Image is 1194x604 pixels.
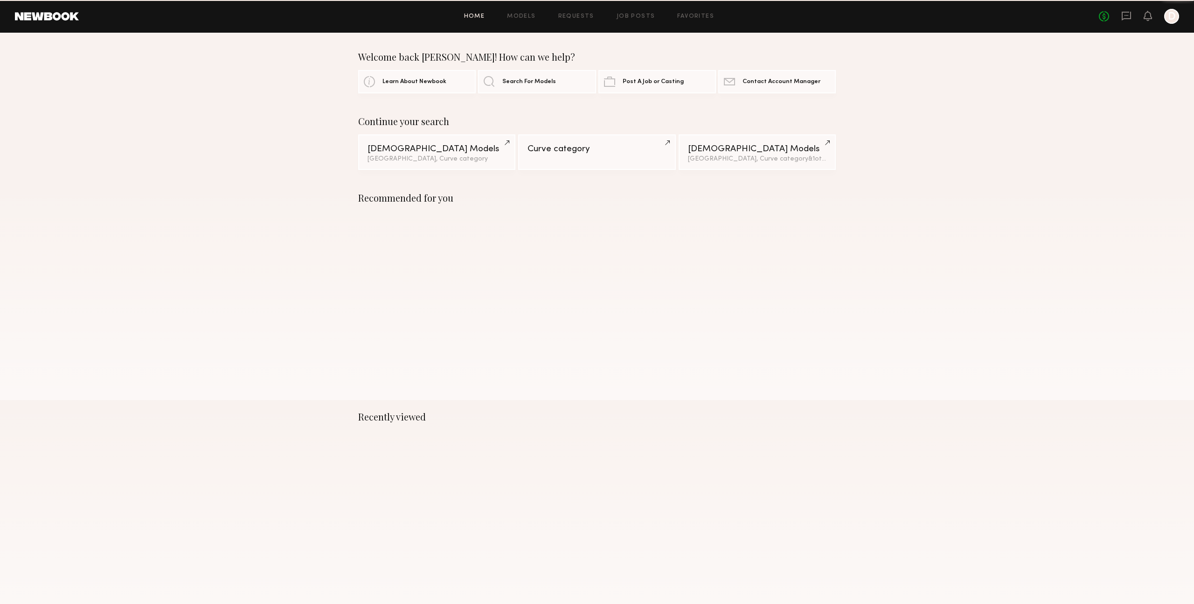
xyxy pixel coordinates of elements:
a: Home [464,14,485,20]
span: Search For Models [502,79,556,85]
div: Recommended for you [358,192,836,204]
a: Curve category [518,134,675,170]
div: [DEMOGRAPHIC_DATA] Models [368,145,506,154]
a: Contact Account Manager [718,70,836,93]
div: Recently viewed [358,411,836,422]
a: Search For Models [478,70,596,93]
a: [DEMOGRAPHIC_DATA] Models[GEOGRAPHIC_DATA], Curve category&1other filter [679,134,836,170]
div: Continue your search [358,116,836,127]
a: Models [507,14,535,20]
span: Contact Account Manager [743,79,820,85]
a: D [1164,9,1179,24]
a: Post A Job or Casting [598,70,716,93]
a: Requests [558,14,594,20]
span: Learn About Newbook [382,79,446,85]
div: [GEOGRAPHIC_DATA], Curve category [368,156,506,162]
a: Job Posts [617,14,655,20]
div: Curve category [528,145,666,154]
div: [GEOGRAPHIC_DATA], Curve category [688,156,826,162]
a: Favorites [677,14,714,20]
div: Welcome back [PERSON_NAME]! How can we help? [358,51,836,63]
a: Learn About Newbook [358,70,476,93]
span: & 1 other filter [808,156,848,162]
div: [DEMOGRAPHIC_DATA] Models [688,145,826,154]
a: [DEMOGRAPHIC_DATA] Models[GEOGRAPHIC_DATA], Curve category [358,134,515,170]
span: Post A Job or Casting [623,79,684,85]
